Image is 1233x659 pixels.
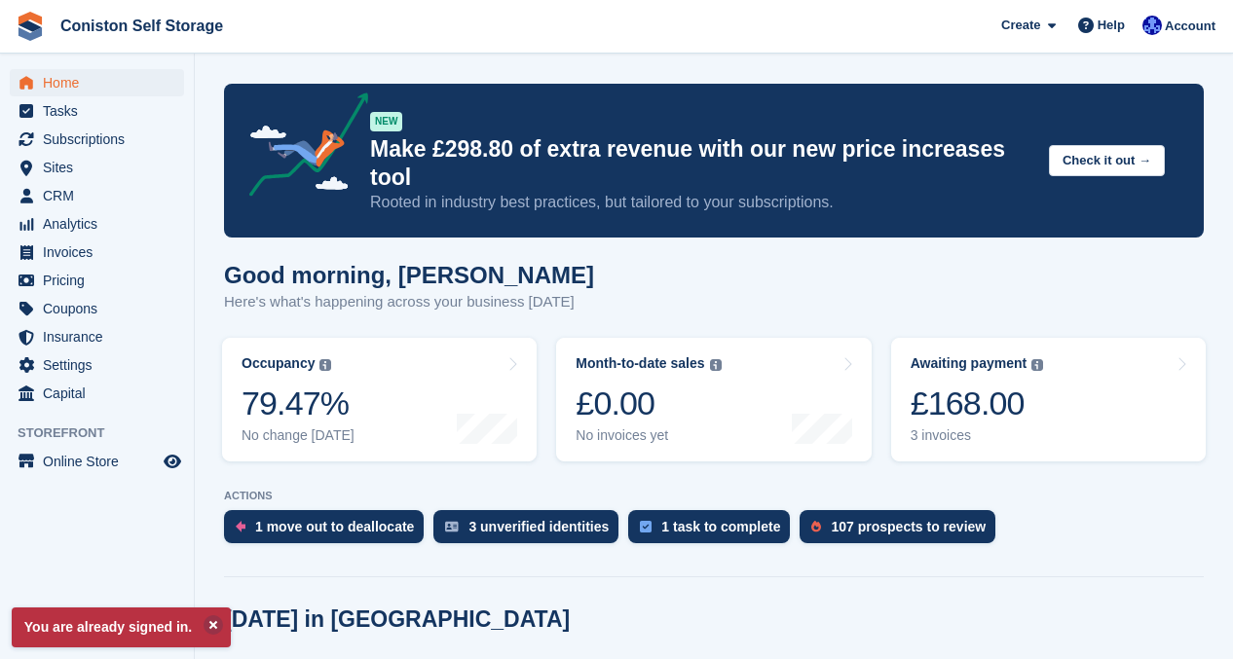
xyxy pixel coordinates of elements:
a: menu [10,210,184,238]
img: move_outs_to_deallocate_icon-f764333ba52eb49d3ac5e1228854f67142a1ed5810a6f6cc68b1a99e826820c5.svg [236,521,245,532]
span: Storefront [18,423,194,443]
img: icon-info-grey-7440780725fd019a000dd9b08b2336e03edf1995a4989e88bcd33f0948082b44.svg [710,359,722,371]
div: 107 prospects to review [831,519,986,534]
p: Make £298.80 of extra revenue with our new price increases tool [370,135,1033,192]
a: 3 unverified identities [433,510,628,553]
span: Pricing [43,267,160,294]
div: No invoices yet [576,427,721,444]
a: menu [10,323,184,350]
a: menu [10,380,184,407]
img: Jessica Richardson [1142,16,1162,35]
a: 107 prospects to review [800,510,1005,553]
span: Analytics [43,210,160,238]
img: stora-icon-8386f47178a22dfd0bd8f6a31ec36ba5ce8667c1dd55bd0f319d3a0aa187defe.svg [16,12,45,41]
div: £0.00 [576,384,721,423]
a: Preview store [161,450,184,473]
span: Create [1001,16,1040,35]
p: Rooted in industry best practices, but tailored to your subscriptions. [370,192,1033,213]
img: verify_identity-adf6edd0f0f0b5bbfe63781bf79b02c33cf7c696d77639b501bdc392416b5a36.svg [445,521,459,532]
span: CRM [43,182,160,209]
div: No change [DATE] [242,427,355,444]
p: You are already signed in. [12,607,231,647]
a: menu [10,448,184,475]
span: Help [1098,16,1125,35]
a: menu [10,351,184,379]
img: task-75834270c22a3079a89374b754ae025e5fb1db73e45f91037f5363f120a921f8.svg [640,521,652,532]
span: Home [43,69,160,96]
a: menu [10,69,184,96]
a: Occupancy 79.47% No change [DATE] [222,338,537,461]
img: icon-info-grey-7440780725fd019a000dd9b08b2336e03edf1995a4989e88bcd33f0948082b44.svg [319,359,331,371]
a: 1 move out to deallocate [224,510,433,553]
div: 3 unverified identities [468,519,609,534]
a: menu [10,267,184,294]
h2: [DATE] in [GEOGRAPHIC_DATA] [224,606,570,633]
a: Month-to-date sales £0.00 No invoices yet [556,338,871,461]
span: Subscriptions [43,126,160,153]
img: icon-info-grey-7440780725fd019a000dd9b08b2336e03edf1995a4989e88bcd33f0948082b44.svg [1031,359,1043,371]
img: price-adjustments-announcement-icon-8257ccfd72463d97f412b2fc003d46551f7dbcb40ab6d574587a9cd5c0d94... [233,92,369,203]
span: Tasks [43,97,160,125]
span: Insurance [43,323,160,350]
a: menu [10,126,184,153]
span: Capital [43,380,160,407]
a: Coniston Self Storage [53,10,231,42]
span: Settings [43,351,160,379]
span: Online Store [43,448,160,475]
a: menu [10,238,184,266]
p: Here's what's happening across your business [DATE] [224,291,594,313]
div: Month-to-date sales [576,355,704,372]
img: prospect-51fa495bee0391a8d652442698ab0144808aea92771e9ea1ae160a38d050c398.svg [811,521,821,532]
div: 1 move out to deallocate [255,519,414,534]
span: Account [1165,17,1215,36]
button: Check it out → [1049,145,1165,177]
div: Awaiting payment [911,355,1027,372]
span: Invoices [43,238,160,266]
a: menu [10,182,184,209]
a: menu [10,154,184,181]
h1: Good morning, [PERSON_NAME] [224,262,594,288]
div: Occupancy [242,355,315,372]
div: 1 task to complete [661,519,780,534]
div: £168.00 [911,384,1044,423]
span: Sites [43,154,160,181]
a: menu [10,295,184,322]
div: 79.47% [242,384,355,423]
div: NEW [370,112,402,131]
p: ACTIONS [224,490,1204,502]
span: Coupons [43,295,160,322]
div: 3 invoices [911,427,1044,444]
a: 1 task to complete [628,510,800,553]
a: menu [10,97,184,125]
a: Awaiting payment £168.00 3 invoices [891,338,1206,461]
